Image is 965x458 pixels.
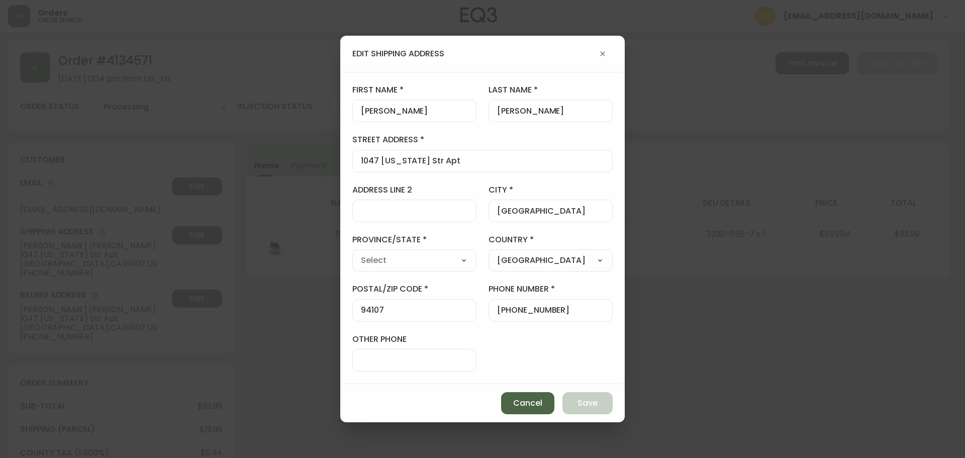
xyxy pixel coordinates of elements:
label: last name [489,84,613,96]
label: street address [352,134,613,145]
label: first name [352,84,476,96]
label: country [489,234,613,245]
label: postal/zip code [352,284,476,295]
label: city [489,185,613,196]
label: address line 2 [352,185,476,196]
span: Cancel [513,398,542,409]
button: Cancel [501,392,554,414]
label: phone number [489,284,613,295]
label: province/state [352,234,476,245]
h4: edit shipping address [352,48,444,59]
label: other phone [352,334,476,345]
